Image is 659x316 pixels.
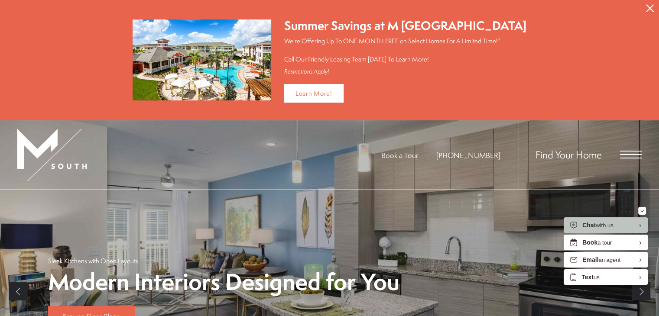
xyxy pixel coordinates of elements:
[536,148,602,161] a: Find Your Home
[436,150,500,160] span: [PHONE_NUMBER]
[9,282,27,300] a: Previous
[620,151,642,158] button: Open Menu
[436,150,500,160] a: Call Us at 813-570-8014
[17,129,87,181] img: MSouth
[284,17,526,34] div: Summer Savings at M [GEOGRAPHIC_DATA]
[284,84,344,103] a: Learn More!
[284,68,526,75] div: Restrictions Apply!
[48,256,138,265] p: Sleek Kitchens with Open Layouts
[632,282,650,300] a: Next
[284,36,526,64] p: We're Offering Up To ONE MONTH FREE on Select Homes For A Limited Time!* Call Our Friendly Leasin...
[133,19,271,100] img: Summer Savings at M South Apartments
[381,150,418,160] a: Book a Tour
[48,270,399,294] p: Modern Interiors Designed for You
